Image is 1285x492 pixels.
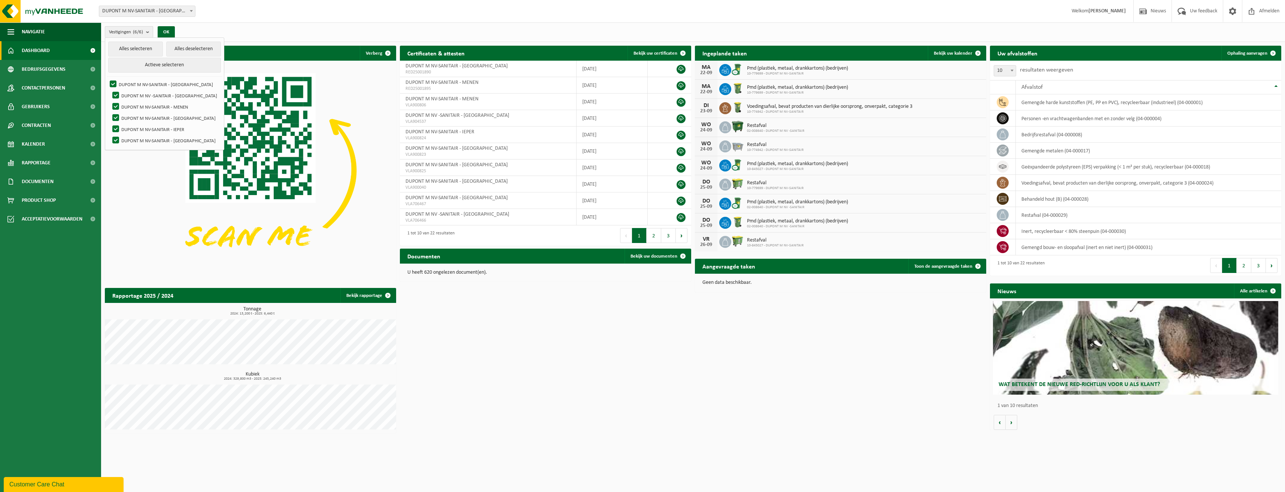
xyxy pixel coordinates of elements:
[699,236,714,242] div: VR
[747,129,804,133] span: 02-008640 - DUPONT M NV -SANITAIR
[577,77,648,94] td: [DATE]
[620,228,632,243] button: Previous
[731,235,744,247] img: WB-0660-HPE-GN-50
[731,120,744,133] img: WB-1100-HPE-GN-01
[994,66,1016,76] span: 10
[747,180,803,186] span: Restafval
[993,301,1278,395] a: Wat betekent de nieuwe RED-richtlijn voor u als klant?
[731,63,744,76] img: WB-0240-CU
[22,79,65,97] span: Contactpersonen
[405,63,508,69] span: DUPONT M NV-SANITAIR - [GEOGRAPHIC_DATA]
[577,110,648,127] td: [DATE]
[1221,46,1281,61] a: Ophaling aanvragen
[1006,415,1017,430] button: Volgende
[1016,223,1282,239] td: inert, recycleerbaar < 80% steenpuin (04-000030)
[999,382,1160,388] span: Wat betekent de nieuwe RED-richtlijn voor u als klant?
[405,129,474,135] span: DUPONT M NV-SANITAIR - IEPER
[994,415,1006,430] button: Vorige
[928,46,985,61] a: Bekijk uw kalender
[1016,110,1282,127] td: personen -en vrachtwagenbanden met en zonder velg (04-000004)
[747,186,803,191] span: 10-779699 - DUPONT M NV-SANITAIR
[628,46,690,61] a: Bekijk uw certificaten
[908,259,985,274] a: Toon de aangevraagde taken
[747,205,848,210] span: 02-008640 - DUPONT M NV -SANITAIR
[699,103,714,109] div: DI
[111,112,221,124] label: DUPONT M NV-SANITAIR - [GEOGRAPHIC_DATA]
[105,288,181,303] h2: Rapportage 2025 / 2024
[914,264,972,269] span: Toon de aangevraagde taken
[22,60,66,79] span: Bedrijfsgegevens
[747,161,848,167] span: Pmd (plastiek, metaal, drankkartons) (bedrijven)
[747,167,848,171] span: 10-845027 - DUPONT M NV-SANITAIR
[577,61,648,77] td: [DATE]
[747,199,848,205] span: Pmd (plastiek, metaal, drankkartons) (bedrijven)
[699,160,714,166] div: WO
[111,90,221,101] label: DUPONT M NV -SANITAIR - [GEOGRAPHIC_DATA]
[133,30,143,34] count: (6/6)
[699,198,714,204] div: DO
[699,128,714,133] div: 24-09
[634,51,677,56] span: Bekijk uw certificaten
[699,204,714,209] div: 25-09
[111,101,221,112] label: DUPONT M NV-SANITAIR - MENEN
[577,94,648,110] td: [DATE]
[22,22,45,41] span: Navigatie
[404,227,455,244] div: 1 tot 10 van 22 resultaten
[400,249,448,263] h2: Documenten
[731,197,744,209] img: WB-0240-CU
[731,216,744,228] img: WB-0240-HPE-GN-50
[990,283,1024,298] h2: Nieuws
[747,72,848,76] span: 10-779699 - DUPONT M NV-SANITAIR
[747,148,803,152] span: 10-774942 - DUPONT M NV-SANITAIR
[22,154,51,172] span: Rapportage
[22,41,50,60] span: Dashboard
[1088,8,1126,14] strong: [PERSON_NAME]
[577,209,648,225] td: [DATE]
[405,152,571,158] span: VLA900823
[747,91,848,95] span: 10-779699 - DUPONT M NV-SANITAIR
[699,122,714,128] div: WO
[109,372,396,381] h3: Kubiek
[22,210,82,228] span: Acceptatievoorwaarden
[99,6,195,17] span: DUPONT M NV-SANITAIR - WERVIK
[747,104,912,110] span: Voedingsafval, bevat producten van dierlijke oorsprong, onverpakt, categorie 3
[731,101,744,114] img: WB-0140-HPE-GN-50
[105,61,396,279] img: Download de VHEPlus App
[625,249,690,264] a: Bekijk uw documenten
[661,228,676,243] button: 3
[1016,159,1282,175] td: geëxpandeerde polystyreen (EPS) verpakking (< 1 m² per stuk), recycleerbaar (04-000018)
[702,280,979,285] p: Geen data beschikbaar.
[699,109,714,114] div: 23-09
[1016,143,1282,159] td: gemengde metalen (04-000017)
[1016,175,1282,191] td: voedingsafval, bevat producten van dierlijke oorsprong, onverpakt, categorie 3 (04-000024)
[699,64,714,70] div: MA
[695,46,754,60] h2: Ingeplande taken
[340,288,395,303] a: Bekijk rapportage
[405,102,571,108] span: VLA900806
[699,179,714,185] div: DO
[22,191,56,210] span: Product Shop
[405,135,571,141] span: VLA900824
[994,65,1016,76] span: 10
[747,142,803,148] span: Restafval
[405,162,508,168] span: DUPONT M NV-SANITAIR - [GEOGRAPHIC_DATA]
[1237,258,1251,273] button: 2
[4,476,125,492] iframe: chat widget
[405,96,479,102] span: DUPONT M NV-SANITAIR - MENEN
[109,307,396,316] h3: Tonnage
[108,58,221,73] button: Actieve selecteren
[699,223,714,228] div: 25-09
[109,27,143,38] span: Vestigingen
[699,83,714,89] div: MA
[360,46,395,61] button: Verberg
[631,254,677,259] span: Bekijk uw documenten
[699,141,714,147] div: WO
[405,168,571,174] span: VLA900825
[405,212,509,217] span: DUPONT M NV -SANITAIR - [GEOGRAPHIC_DATA]
[731,158,744,171] img: WB-0240-CU
[731,139,744,152] img: WB-2500-GAL-GY-01
[1016,127,1282,143] td: bedrijfsrestafval (04-000008)
[577,143,648,160] td: [DATE]
[647,228,661,243] button: 2
[994,257,1045,274] div: 1 tot 10 van 22 resultaten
